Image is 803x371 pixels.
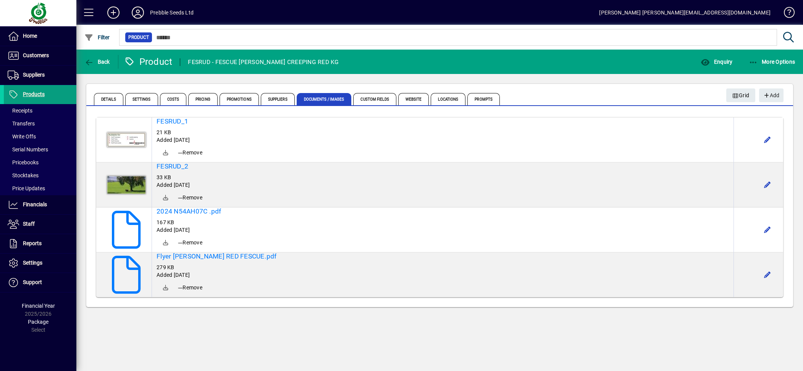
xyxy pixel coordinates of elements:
span: Write Offs [8,133,36,140]
span: Stocktakes [8,172,39,178]
a: FESRUD_2 [157,162,729,170]
span: Suppliers [261,93,295,105]
button: Edit [761,224,774,236]
div: Added [DATE] [157,271,729,279]
a: Download [157,234,175,252]
span: Receipts [8,108,32,114]
a: Home [4,27,76,46]
div: 167 KB [157,218,729,226]
div: Added [DATE] [157,181,729,189]
button: Profile [126,6,150,19]
span: Price Updates [8,185,45,191]
a: Flyer [PERSON_NAME] RED FESCUE.pdf [157,252,729,260]
button: More Options [747,55,797,69]
a: 2024 N54AH07C .pdf [157,207,729,215]
button: Edit [761,179,774,191]
span: Custom Fields [353,93,396,105]
button: Back [82,55,112,69]
a: Suppliers [4,66,76,85]
span: Remove [178,149,202,156]
span: Locations [431,93,465,105]
a: Financials [4,195,76,214]
span: Prompts [467,93,500,105]
button: Remove [175,146,205,159]
div: Prebble Seeds Ltd [150,6,194,19]
div: Added [DATE] [157,226,729,234]
div: 33 KB [157,173,729,181]
span: Remove [178,194,202,201]
span: Package [28,319,48,325]
button: Enquiry [699,55,734,69]
span: Add [763,89,779,102]
a: Price Updates [4,182,76,195]
button: Remove [175,236,205,249]
button: Edit [761,269,774,281]
a: Write Offs [4,130,76,143]
a: Download [157,279,175,297]
span: Enquiry [701,59,732,65]
a: Staff [4,215,76,234]
span: Remove [178,284,202,291]
span: Financials [23,201,47,207]
a: Support [4,273,76,292]
span: Details [94,93,123,105]
div: 21 KB [157,128,729,136]
button: Remove [175,281,205,294]
button: Remove [175,191,205,204]
div: FESRUD - FESCUE [PERSON_NAME] CREEPING RED KG [188,56,339,68]
div: Added [DATE] [157,136,729,144]
span: Product [128,34,149,41]
span: More Options [749,59,795,65]
div: [PERSON_NAME] [PERSON_NAME][EMAIL_ADDRESS][DOMAIN_NAME] [599,6,771,19]
div: 279 KB [157,263,729,271]
button: Edit [761,134,774,146]
span: Reports [23,240,42,246]
span: Back [84,59,110,65]
a: Stocktakes [4,169,76,182]
span: Costs [160,93,187,105]
button: Add [101,6,126,19]
span: Products [23,91,45,97]
a: Receipts [4,104,76,117]
span: Staff [23,221,35,227]
span: Suppliers [23,72,45,78]
span: Customers [23,52,49,58]
a: Knowledge Base [778,2,793,26]
span: Home [23,33,37,39]
a: Download [157,189,175,207]
a: Serial Numbers [4,143,76,156]
span: Remove [178,239,202,246]
span: Settings [125,93,158,105]
a: FESRUD_1 [157,117,729,125]
a: Reports [4,234,76,253]
a: Download [157,144,175,162]
span: Settings [23,260,42,266]
button: Grid [726,88,756,102]
a: Pricebooks [4,156,76,169]
span: Financial Year [22,303,55,309]
a: Settings [4,254,76,273]
span: Transfers [8,120,35,127]
span: Documents / Images [297,93,352,105]
span: Support [23,279,42,285]
span: Serial Numbers [8,146,48,153]
span: Promotions [220,93,259,105]
span: Filter [84,34,110,40]
a: Customers [4,46,76,65]
div: Product [124,56,173,68]
span: Grid [732,89,750,102]
span: Pricebooks [8,159,39,165]
app-page-header-button: Back [76,55,118,69]
span: Website [398,93,429,105]
a: Transfers [4,117,76,130]
button: Add [759,88,784,102]
span: Pricing [188,93,218,105]
button: Filter [82,31,112,44]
